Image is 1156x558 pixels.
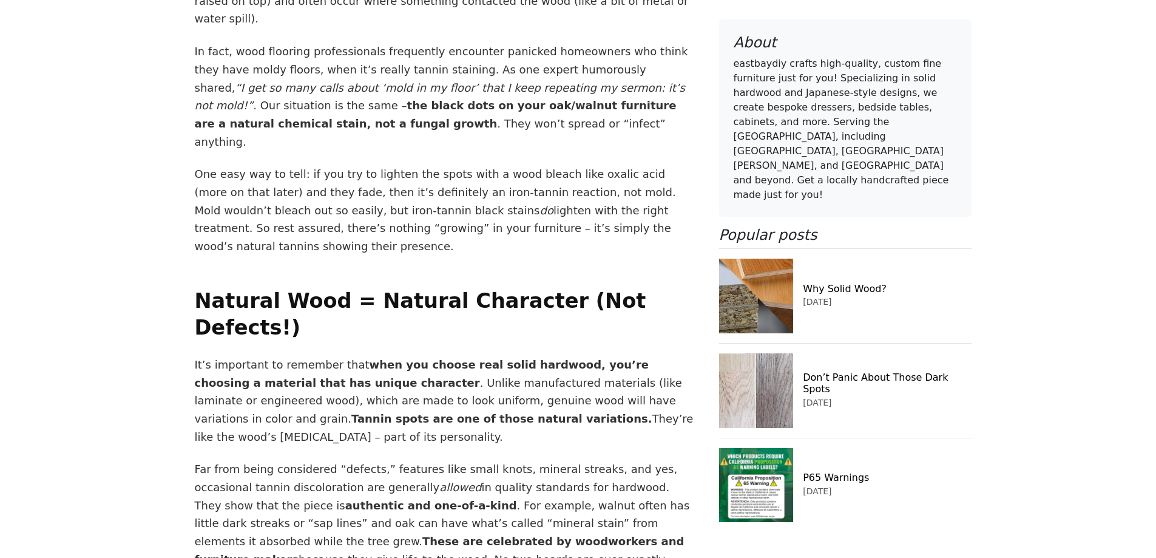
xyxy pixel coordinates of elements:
strong: when you choose real solid hardwood, you’re choosing a material that has unique character [195,358,649,389]
p: eastbaydiy crafts high-quality, custom fine furniture just for you! Specializing in solid hardwoo... [734,56,957,202]
i: allowed [439,481,481,494]
h4: Popular posts [719,226,972,244]
strong: the black dots on your oak/walnut furniture are a natural chemical stain, not a fungal growth [195,99,677,130]
small: [DATE] [803,298,831,307]
h6: Don’t Panic About Those Dark Spots [803,372,971,395]
a: Why Solid Wood?Why Solid Wood?[DATE] [719,249,972,344]
small: [DATE] [803,486,831,496]
i: “I get so many calls about ‘mold in my floor’ that I keep repeating my sermon: it’s not mold!” [195,81,685,112]
h6: P65 Warnings [803,472,971,484]
p: One easy way to tell: if you try to lighten the spots with a wood bleach like oxalic acid (more o... [195,165,695,255]
a: Don’t Panic About Those Dark SpotsDon’t Panic About Those Dark Spots[DATE] [719,343,972,438]
p: In fact, wood flooring professionals frequently encounter panicked homeowners who think they have... [195,43,695,151]
i: do [539,204,553,217]
img: Why Solid Wood? [719,259,794,334]
h2: Natural Wood = Natural Character (Not Defects!) [195,288,695,341]
strong: Tannin spots are one of those natural variations. [351,412,652,425]
a: P65 WarningsP65 Warnings[DATE] [719,438,972,532]
strong: authentic and one-of-a-kind [345,499,517,512]
small: [DATE] [803,398,831,407]
h6: Why Solid Wood? [803,283,971,294]
p: It’s important to remember that . Unlike manufactured materials (like laminate or engineered wood... [195,356,695,446]
img: Don’t Panic About Those Dark Spots [719,353,794,428]
h4: About [734,34,957,52]
img: P65 Warnings [719,448,794,523]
